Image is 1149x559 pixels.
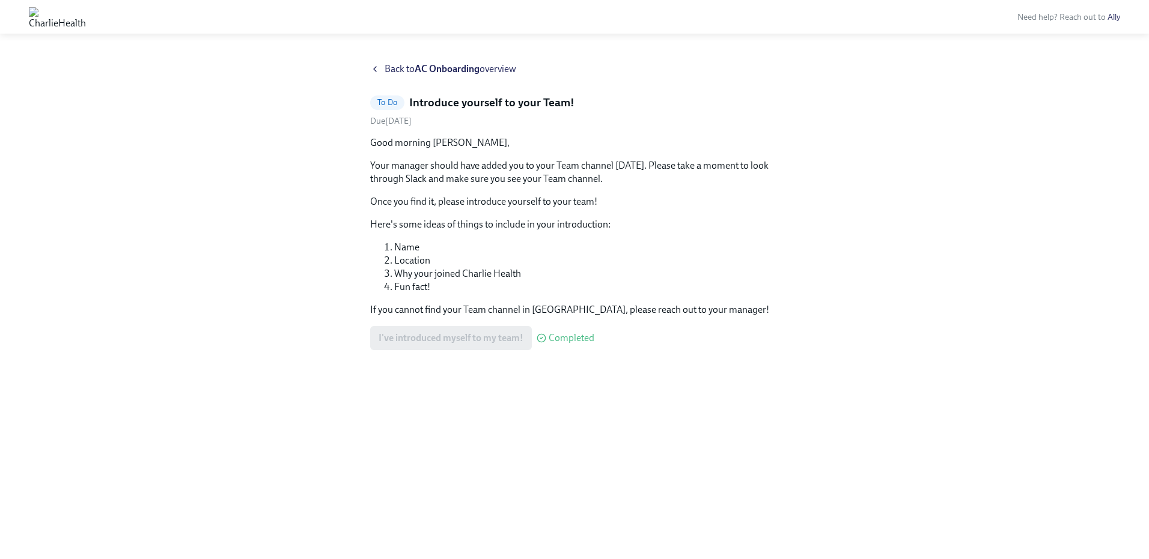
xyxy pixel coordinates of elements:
[394,241,779,254] li: Name
[370,195,779,208] p: Once you find it, please introduce yourself to your team!
[370,116,412,126] span: Wednesday, September 10th 2025, 8:00 am
[29,7,86,26] img: CharlieHealth
[394,280,779,294] li: Fun fact!
[394,267,779,280] li: Why your joined Charlie Health
[549,333,594,343] span: Completed
[394,254,779,267] li: Location
[370,136,779,150] p: Good morning [PERSON_NAME],
[409,95,574,110] h5: Introduce yourself to your Team!
[370,62,779,76] a: Back toAC Onboardingoverview
[385,62,516,76] span: Back to overview
[370,218,779,231] p: Here's some ideas of things to include in your introduction:
[1017,12,1120,22] span: Need help? Reach out to
[370,303,779,316] p: If you cannot find your Team channel in [GEOGRAPHIC_DATA], please reach out to your manager!
[370,98,404,107] span: To Do
[415,63,480,74] strong: AC Onboarding
[1108,12,1120,22] a: Ally
[370,159,779,186] p: Your manager should have added you to your Team channel [DATE]. Please take a moment to look thro...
